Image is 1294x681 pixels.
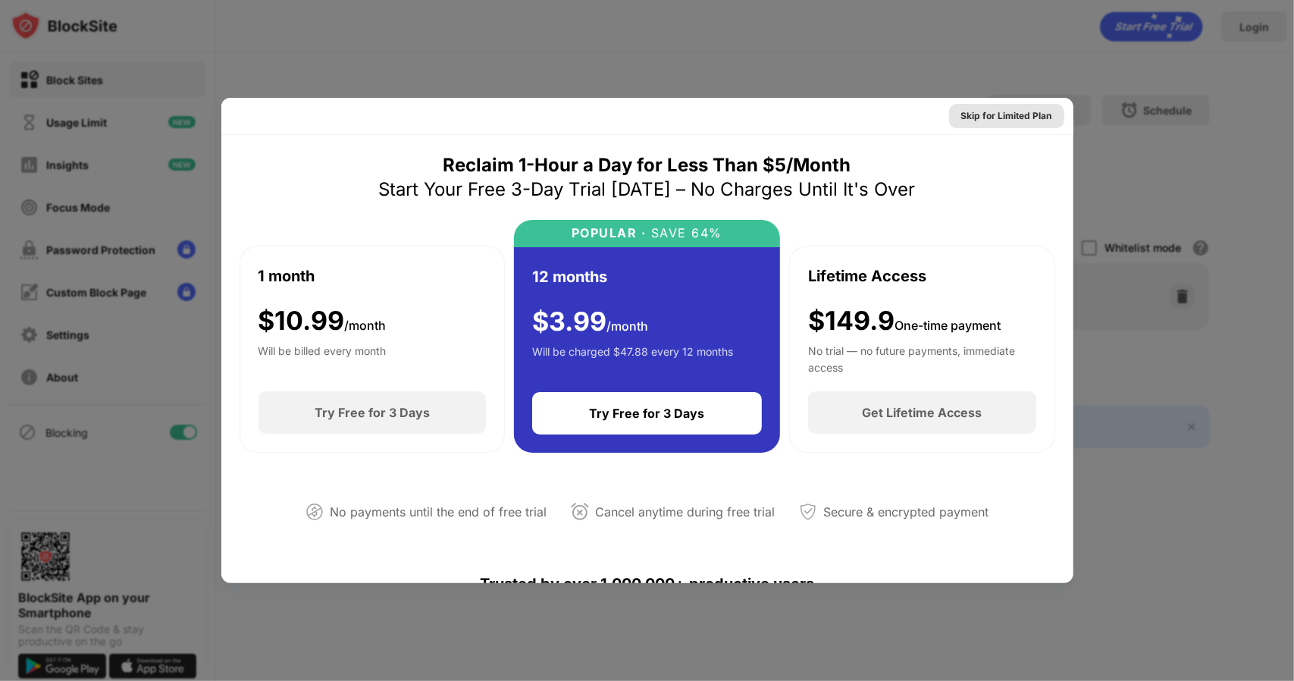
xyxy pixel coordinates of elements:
[895,318,1001,333] span: One-time payment
[532,265,607,288] div: 12 months
[258,265,315,287] div: 1 month
[345,318,387,333] span: /month
[258,306,387,337] div: $ 10.99
[823,501,989,523] div: Secure & encrypted payment
[315,405,430,420] div: Try Free for 3 Days
[595,501,775,523] div: Cancel anytime during free trial
[330,501,547,523] div: No payments until the end of free trial
[647,226,723,240] div: SAVE 64%
[799,503,817,521] img: secured-payment
[571,503,589,521] img: cancel-anytime
[240,548,1055,620] div: Trusted by over 1,000,000+ productive users
[606,319,648,334] span: /month
[258,343,387,373] div: Will be billed every month
[572,226,647,240] div: POPULAR ·
[590,406,705,421] div: Try Free for 3 Days
[808,265,926,287] div: Lifetime Access
[961,108,1052,124] div: Skip for Limited Plan
[808,343,1036,373] div: No trial — no future payments, immediate access
[379,177,916,202] div: Start Your Free 3-Day Trial [DATE] – No Charges Until It's Over
[532,344,733,374] div: Will be charged $47.88 every 12 months
[862,405,982,420] div: Get Lifetime Access
[808,306,1001,337] div: $149.9
[443,153,851,177] div: Reclaim 1-Hour a Day for Less Than $5/Month
[305,503,324,521] img: not-paying
[532,306,648,337] div: $ 3.99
